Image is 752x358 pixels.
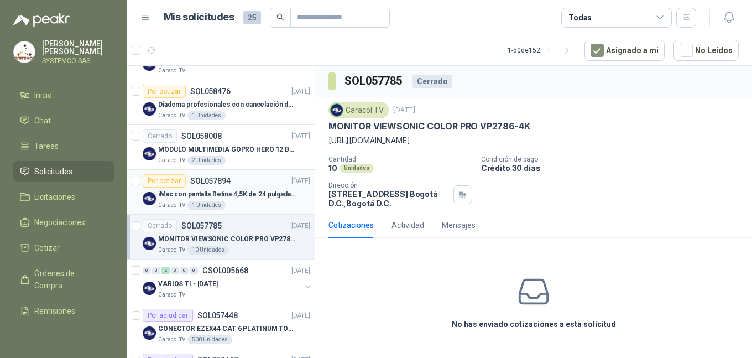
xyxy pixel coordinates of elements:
div: 10 Unidades [187,246,229,255]
a: Órdenes de Compra [13,263,114,296]
img: Company Logo [143,237,156,250]
p: Diadema profesionales con cancelación de ruido en micrófono [158,100,296,110]
div: 1 Unidades [187,201,226,210]
p: SYSTEMCO SAS [42,58,114,64]
p: [URL][DOMAIN_NAME] [328,134,739,147]
p: 10 [328,163,337,173]
p: GSOL005668 [202,267,248,274]
p: Caracol TV [158,246,185,255]
p: VARIOS TI - [DATE] [158,279,218,289]
div: Cerrado [412,75,452,88]
img: Company Logo [143,192,156,205]
span: Inicio [34,89,52,101]
div: 0 [171,267,179,274]
p: [STREET_ADDRESS] Bogotá D.C. , Bogotá D.C. [328,189,449,208]
div: 0 [190,267,198,274]
p: [DATE] [291,86,310,97]
span: Remisiones [34,305,75,317]
span: Órdenes de Compra [34,267,103,292]
button: No Leídos [673,40,739,61]
div: 1 - 50 de 152 [508,41,576,59]
div: 0 [180,267,189,274]
p: [DATE] [291,176,310,186]
a: Remisiones [13,300,114,321]
p: MONITOR VIEWSONIC COLOR PRO VP2786-4K [328,121,530,132]
a: 0 0 2 0 0 0 GSOL005668[DATE] Company LogoVARIOS TI - [DATE]Caracol TV [143,264,312,299]
button: Asignado a mi [584,40,665,61]
p: Caracol TV [158,335,185,344]
a: Inicio [13,85,114,106]
span: Solicitudes [34,165,72,178]
a: Licitaciones [13,186,114,207]
div: Actividad [391,219,424,231]
a: Cotizar [13,237,114,258]
h3: No has enviado cotizaciones a esta solicitud [452,318,616,330]
p: SOL058008 [181,132,222,140]
p: [DATE] [393,105,415,116]
p: Caracol TV [158,201,185,210]
span: Chat [34,115,51,127]
p: Condición de pago [481,155,748,163]
img: Logo peakr [13,13,70,27]
div: Por cotizar [143,174,186,188]
p: CONECTOR EZEX44 CAT 6 PLATINUM TOOLS [158,324,296,334]
p: Dirección [328,181,449,189]
p: MODULO MULTIMEDIA GOPRO HERO 12 BLACK [158,144,296,155]
p: Caracol TV [158,290,185,299]
a: Tareas [13,136,114,157]
p: SOL057785 [181,222,222,230]
img: Company Logo [143,102,156,116]
span: 25 [243,11,261,24]
h3: SOL057785 [344,72,404,90]
div: 500 Unidades [187,335,232,344]
p: Cantidad [328,155,472,163]
div: 2 Unidades [187,156,226,165]
span: search [276,13,284,21]
a: Por cotizarSOL057894[DATE] Company LogoiMac con pantalla Retina 4,5K de 24 pulgadas M4Caracol TV1... [127,170,315,215]
div: Mensajes [442,219,476,231]
div: Cotizaciones [328,219,374,231]
div: Cerrado [143,129,177,143]
p: [DATE] [291,221,310,231]
p: Caracol TV [158,111,185,120]
img: Company Logo [143,147,156,160]
span: Tareas [34,140,59,152]
span: Cotizar [34,242,60,254]
p: [DATE] [291,266,310,276]
p: SOL057894 [190,177,231,185]
h1: Mis solicitudes [164,9,234,25]
p: Caracol TV [158,66,185,75]
div: 0 [143,267,151,274]
p: SOL057448 [197,312,238,319]
a: Configuración [13,326,114,347]
span: Configuración [34,330,83,343]
p: iMac con pantalla Retina 4,5K de 24 pulgadas M4 [158,189,296,200]
div: Todas [568,12,592,24]
a: Chat [13,110,114,131]
a: Por cotizarSOL058476[DATE] Company LogoDiadema profesionales con cancelación de ruido en micrófon... [127,80,315,125]
p: Caracol TV [158,156,185,165]
div: Por adjudicar [143,309,193,322]
a: Negociaciones [13,212,114,233]
p: [DATE] [291,310,310,321]
img: Company Logo [14,41,35,63]
img: Company Logo [331,104,343,116]
a: Solicitudes [13,161,114,182]
p: [DATE] [291,131,310,142]
img: Company Logo [143,326,156,340]
p: [PERSON_NAME] [PERSON_NAME] [42,40,114,55]
img: Company Logo [143,282,156,295]
a: Por adjudicarSOL057448[DATE] Company LogoCONECTOR EZEX44 CAT 6 PLATINUM TOOLSCaracol TV500 Unidades [127,304,315,349]
div: Cerrado [143,219,177,232]
div: Caracol TV [328,102,389,118]
div: 1 Unidades [187,111,226,120]
div: 0 [152,267,160,274]
div: 2 [161,267,170,274]
p: SOL058476 [190,87,231,95]
span: Licitaciones [34,191,75,203]
div: Unidades [340,164,374,173]
a: CerradoSOL057785[DATE] Company LogoMONITOR VIEWSONIC COLOR PRO VP2786-4KCaracol TV10 Unidades [127,215,315,260]
p: MONITOR VIEWSONIC COLOR PRO VP2786-4K [158,234,296,245]
p: Crédito 30 días [481,163,748,173]
a: CerradoSOL058008[DATE] Company LogoMODULO MULTIMEDIA GOPRO HERO 12 BLACKCaracol TV2 Unidades [127,125,315,170]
